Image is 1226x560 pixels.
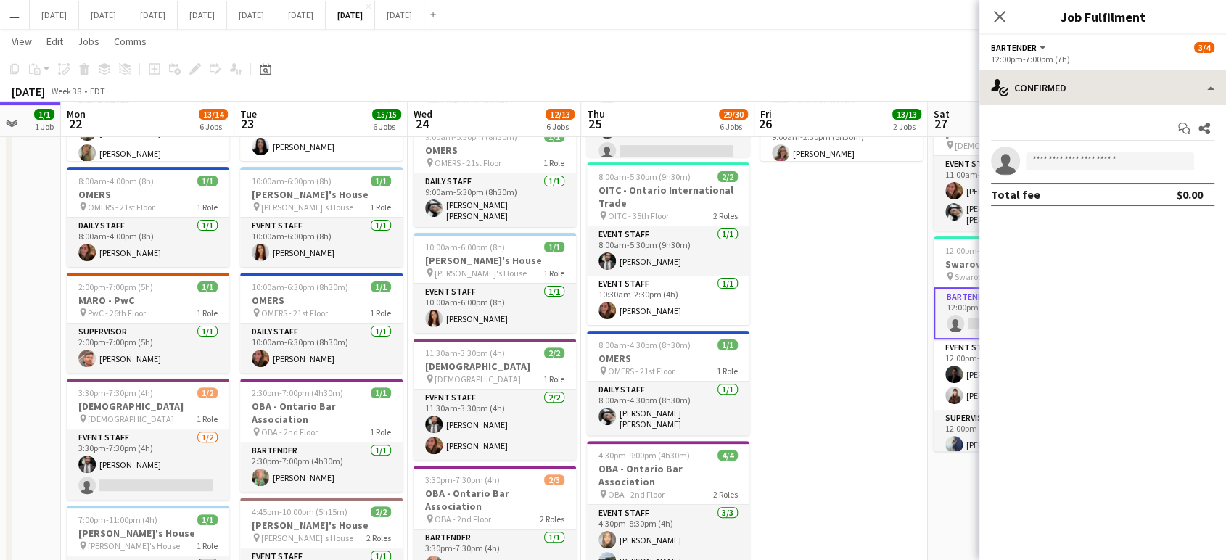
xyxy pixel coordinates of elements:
[587,276,749,325] app-card-role: Event Staff1/110:30am-2:30pm (4h)[PERSON_NAME]
[197,540,218,551] span: 1 Role
[955,271,1042,282] span: Swarovski - Square One
[435,157,501,168] span: OMERS - 21st Floor
[240,379,403,492] app-job-card: 2:30pm-7:00pm (4h30m)1/1OBA - Ontario Bar Association OBA - 2nd Floor1 RoleBartender1/12:30pm-7:0...
[78,176,154,186] span: 8:00am-4:00pm (8h)
[713,489,738,500] span: 2 Roles
[414,339,576,460] div: 11:30am-3:30pm (4h)2/2[DEMOGRAPHIC_DATA] [DEMOGRAPHIC_DATA]1 RoleEvent Staff2/211:30am-3:30pm (4h...
[760,118,923,168] app-card-role: Supervisor1/19:00am-2:30pm (5h30m)[PERSON_NAME]
[41,32,69,51] a: Edit
[425,347,505,358] span: 11:30am-3:30pm (4h)
[720,121,747,132] div: 6 Jobs
[991,187,1040,202] div: Total fee
[114,35,147,48] span: Comms
[934,156,1096,231] app-card-role: Event Staff2/211:00am-3:00pm (4h)[PERSON_NAME][PERSON_NAME] [PERSON_NAME]
[108,32,152,51] a: Comms
[587,382,749,435] app-card-role: Daily Staff1/18:00am-4:30pm (8h30m)[PERSON_NAME] [PERSON_NAME]
[414,233,576,333] app-job-card: 10:00am-6:00pm (8h)1/1[PERSON_NAME]'s House [PERSON_NAME]'s House1 RoleEvent Staff1/110:00am-6:00...
[6,32,38,51] a: View
[893,121,921,132] div: 2 Jobs
[240,107,257,120] span: Tue
[546,121,574,132] div: 6 Jobs
[414,123,576,227] app-job-card: 9:00am-5:30pm (8h30m)1/1OMERS OMERS - 21st Floor1 RoleDaily Staff1/19:00am-5:30pm (8h30m)[PERSON_...
[261,427,318,437] span: OBA - 2nd Floor
[67,273,229,373] div: 2:00pm-7:00pm (5h)1/1MARO - PwC PwC - 26th Floor1 RoleSupervisor1/12:00pm-7:00pm (5h)[PERSON_NAME]
[197,176,218,186] span: 1/1
[760,107,772,120] span: Fri
[991,42,1048,53] button: Bartender
[414,107,432,120] span: Wed
[128,1,178,29] button: [DATE]
[197,387,218,398] span: 1/2
[67,294,229,307] h3: MARO - PwC
[240,167,403,267] div: 10:00am-6:00pm (8h)1/1[PERSON_NAME]'s House [PERSON_NAME]'s House1 RoleEvent Staff1/110:00am-6:00...
[373,121,400,132] div: 6 Jobs
[931,115,950,132] span: 27
[717,450,738,461] span: 4/4
[67,400,229,413] h3: [DEMOGRAPHIC_DATA]
[414,173,576,227] app-card-role: Daily Staff1/19:00am-5:30pm (8h30m)[PERSON_NAME] [PERSON_NAME]
[197,202,218,213] span: 1 Role
[67,97,229,189] app-card-role: Event Staff3/310:00am-6:00pm (8h)[PERSON_NAME][PERSON_NAME]
[991,42,1037,53] span: Bartender
[252,387,343,398] span: 2:30pm-7:00pm (4h30m)
[197,281,218,292] span: 1/1
[65,115,86,132] span: 22
[46,35,63,48] span: Edit
[35,121,54,132] div: 1 Job
[67,324,229,373] app-card-role: Supervisor1/12:00pm-7:00pm (5h)[PERSON_NAME]
[991,54,1214,65] div: 12:00pm-7:00pm (7h)
[197,413,218,424] span: 1 Role
[240,273,403,373] app-job-card: 10:00am-6:30pm (8h30m)1/1OMERS OMERS - 21st Floor1 RoleDaily Staff1/110:00am-6:30pm (8h30m)[PERSO...
[370,427,391,437] span: 1 Role
[546,109,575,120] span: 12/13
[326,1,375,29] button: [DATE]
[435,514,491,524] span: OBA - 2nd Floor
[67,429,229,500] app-card-role: Event Staff1/23:30pm-7:30pm (4h)[PERSON_NAME]
[934,339,1096,410] app-card-role: Event Staff2/212:00pm-7:00pm (7h)[PERSON_NAME][PERSON_NAME]
[67,527,229,540] h3: [PERSON_NAME]'s House
[587,331,749,435] app-job-card: 8:00am-4:30pm (8h30m)1/1OMERS OMERS - 21st Floor1 RoleDaily Staff1/18:00am-4:30pm (8h30m)[PERSON_...
[587,162,749,325] app-job-card: 8:00am-5:30pm (9h30m)2/2OITC - Ontario International Trade OITC - 35th Floor2 RolesEvent Staff1/1...
[979,7,1226,26] h3: Job Fulfilment
[945,245,1024,256] span: 12:00pm-7:00pm (7h)
[544,347,564,358] span: 2/2
[67,167,229,267] app-job-card: 8:00am-4:00pm (8h)1/1OMERS OMERS - 21st Floor1 RoleDaily Staff1/18:00am-4:00pm (8h)[PERSON_NAME]
[934,105,1096,231] app-job-card: 11:00am-3:00pm (4h)2/2[DEMOGRAPHIC_DATA] [DEMOGRAPHIC_DATA]1 RoleEvent Staff2/211:00am-3:00pm (4h...
[67,188,229,201] h3: OMERS
[587,184,749,210] h3: OITC - Ontario International Trade
[414,144,576,157] h3: OMERS
[88,540,180,551] span: [PERSON_NAME]'s House
[78,387,153,398] span: 3:30pm-7:30pm (4h)
[598,171,691,182] span: 8:00am-5:30pm (9h30m)
[598,450,690,461] span: 4:30pm-9:00pm (4h30m)
[197,514,218,525] span: 1/1
[608,210,669,221] span: OITC - 35th Floor
[543,157,564,168] span: 1 Role
[425,474,500,485] span: 3:30pm-7:30pm (4h)
[240,218,403,267] app-card-role: Event Staff1/110:00am-6:00pm (8h)[PERSON_NAME]
[371,281,391,292] span: 1/1
[543,268,564,279] span: 1 Role
[88,413,174,424] span: [DEMOGRAPHIC_DATA]
[585,115,605,132] span: 25
[717,171,738,182] span: 2/2
[238,115,257,132] span: 23
[540,514,564,524] span: 2 Roles
[276,1,326,29] button: [DATE]
[587,226,749,276] app-card-role: Event Staff1/18:00am-5:30pm (9h30m)[PERSON_NAME]
[375,1,424,29] button: [DATE]
[435,268,527,279] span: [PERSON_NAME]'s House
[67,379,229,500] app-job-card: 3:30pm-7:30pm (4h)1/2[DEMOGRAPHIC_DATA] [DEMOGRAPHIC_DATA]1 RoleEvent Staff1/23:30pm-7:30pm (4h)[...
[934,107,950,120] span: Sat
[261,532,353,543] span: [PERSON_NAME]'s House
[717,339,738,350] span: 1/1
[252,176,332,186] span: 10:00am-6:00pm (8h)
[12,35,32,48] span: View
[608,489,665,500] span: OBA - 2nd Floor
[67,218,229,267] app-card-role: Daily Staff1/18:00am-4:00pm (8h)[PERSON_NAME]
[240,324,403,373] app-card-role: Daily Staff1/110:00am-6:30pm (8h30m)[PERSON_NAME]
[717,366,738,376] span: 1 Role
